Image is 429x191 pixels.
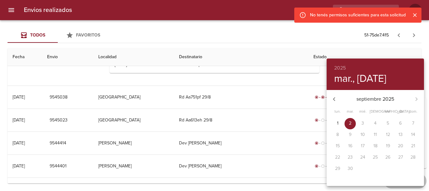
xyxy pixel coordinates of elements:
[345,109,356,115] span: mar.
[334,72,386,85] button: mar., [DATE]
[334,64,346,72] button: 2025
[310,9,406,21] div: No tenés permisos suficientes para esta solicitud
[357,109,368,115] span: mié.
[345,118,356,129] button: 2
[332,109,343,115] span: lun.
[337,120,339,126] p: 1
[411,11,419,19] button: Cerrar
[395,109,406,115] span: sáb.
[407,109,419,115] span: dom.
[332,118,343,129] button: 1
[370,109,381,115] span: [DEMOGRAPHIC_DATA].
[342,95,409,103] p: septiembre 2025
[382,109,394,115] span: vie.
[349,120,351,126] p: 2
